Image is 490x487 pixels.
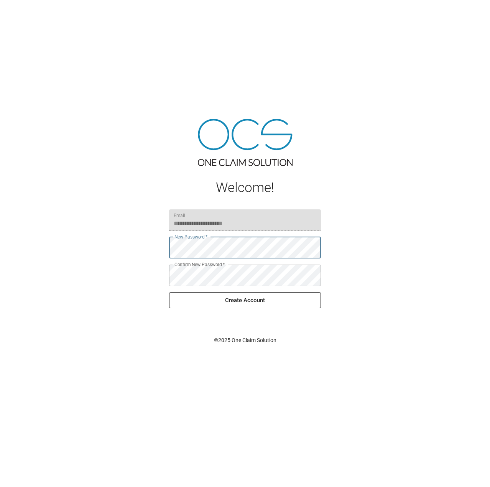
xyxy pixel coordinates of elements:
label: New Password [174,234,207,240]
label: Confirm New Password [174,261,225,268]
img: ocs-logo-white-transparent.png [9,5,40,20]
label: Email [174,212,185,219]
p: © 2025 One Claim Solution [169,336,321,344]
button: Create Account [169,292,321,308]
h1: Welcome! [169,180,321,196]
img: ocs-logo-tra.png [198,119,293,166]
